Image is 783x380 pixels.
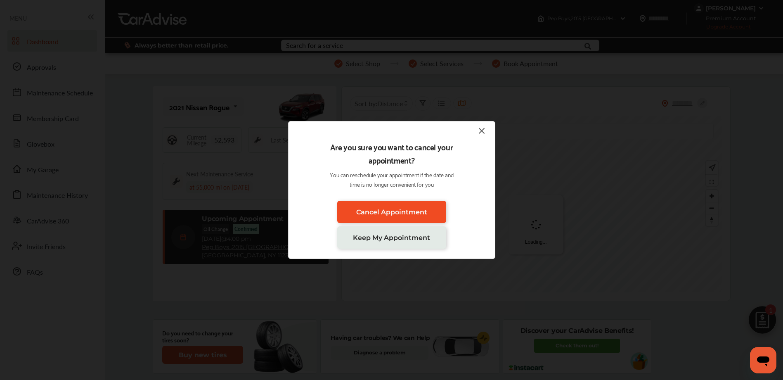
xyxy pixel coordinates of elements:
[337,226,446,249] a: Keep My Appointment
[477,126,487,136] img: close-icon.a004319c.svg
[353,234,430,242] span: Keep My Appointment
[337,201,446,223] a: Cancel Appointment
[356,208,427,216] span: Cancel Appointment
[326,140,457,166] p: Are you sure you want to cancel your appointment?
[750,347,776,373] iframe: Button to launch messaging window
[326,170,457,189] p: You can reschedule your appointment if the date and time is no longer convenient for you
